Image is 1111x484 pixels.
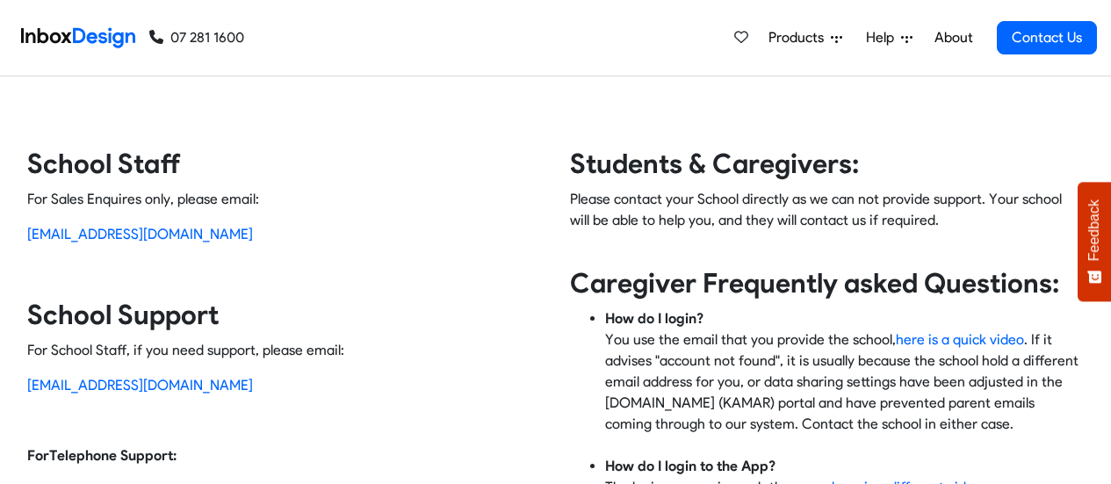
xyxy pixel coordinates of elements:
a: About [929,20,978,55]
a: Contact Us [997,21,1097,54]
a: Help [859,20,920,55]
strong: Telephone Support: [49,447,177,464]
a: [EMAIL_ADDRESS][DOMAIN_NAME] [27,226,253,242]
p: For School Staff, if you need support, please email: [27,340,542,361]
strong: How do I login? [605,310,703,327]
p: For Sales Enquires only, please email: [27,189,542,210]
a: Products [761,20,849,55]
strong: School Staff [27,148,181,180]
a: [EMAIL_ADDRESS][DOMAIN_NAME] [27,377,253,394]
a: 07 281 1600 [149,27,244,48]
button: Feedback - Show survey [1078,182,1111,301]
strong: Students & Caregivers: [570,148,859,180]
strong: For [27,447,49,464]
a: here is a quick video [896,331,1024,348]
span: Products [768,27,831,48]
strong: How do I login to the App? [605,458,776,474]
span: Feedback [1086,199,1102,261]
span: Help [866,27,901,48]
strong: Caregiver Frequently asked Questions: [570,267,1059,300]
strong: School Support [27,299,219,331]
li: You use the email that you provide the school, . If it advises "account not found", it is usually... [605,308,1085,456]
p: Please contact your School directly as we can not provide support. Your school will be able to he... [570,189,1085,252]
